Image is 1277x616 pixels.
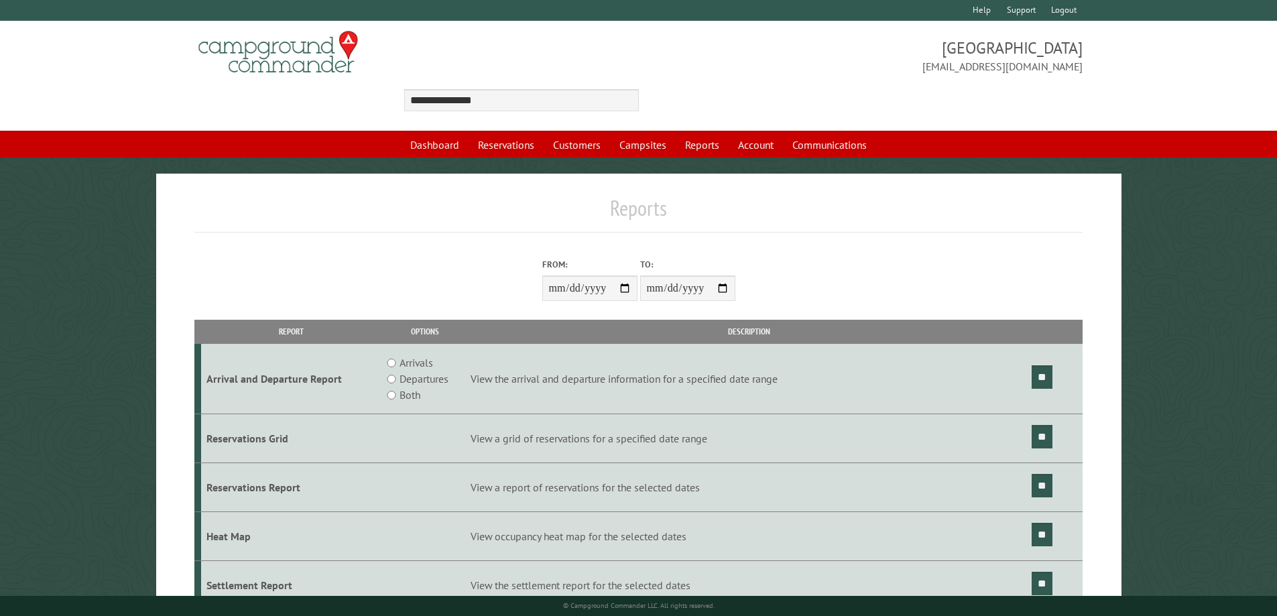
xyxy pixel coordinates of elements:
th: Options [381,320,468,343]
td: Reservations Grid [201,414,381,463]
a: Reservations [470,132,542,158]
td: Arrival and Departure Report [201,344,381,414]
label: From: [542,258,637,271]
th: Description [469,320,1030,343]
th: Report [201,320,381,343]
small: © Campground Commander LLC. All rights reserved. [563,601,715,610]
td: View the settlement report for the selected dates [469,560,1030,609]
td: Settlement Report [201,560,381,609]
td: View a grid of reservations for a specified date range [469,414,1030,463]
td: View the arrival and departure information for a specified date range [469,344,1030,414]
a: Reports [677,132,727,158]
label: Departures [400,371,448,387]
label: Both [400,387,420,403]
a: Dashboard [402,132,467,158]
a: Customers [545,132,609,158]
td: Heat Map [201,511,381,560]
td: View occupancy heat map for the selected dates [469,511,1030,560]
h1: Reports [194,195,1083,232]
label: Arrivals [400,355,433,371]
td: View a report of reservations for the selected dates [469,463,1030,512]
td: Reservations Report [201,463,381,512]
label: To: [640,258,735,271]
a: Communications [784,132,875,158]
img: Campground Commander [194,26,362,78]
span: [GEOGRAPHIC_DATA] [EMAIL_ADDRESS][DOMAIN_NAME] [639,37,1083,74]
a: Campsites [611,132,674,158]
a: Account [730,132,782,158]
